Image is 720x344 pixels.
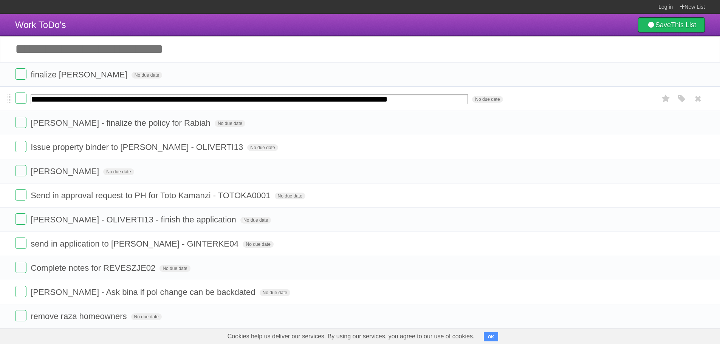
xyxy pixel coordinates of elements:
b: This List [671,21,696,29]
label: Done [15,141,26,152]
label: Star task [659,93,673,105]
span: No due date [131,313,162,320]
span: remove raza homeowners [31,312,129,321]
label: Done [15,262,26,273]
span: No due date [275,193,305,199]
span: send in application to [PERSON_NAME] - GINTERKE04 [31,239,240,248]
span: [PERSON_NAME] [31,167,101,176]
label: Done [15,117,26,128]
label: Done [15,310,26,321]
button: OK [484,332,499,341]
span: No due date [159,265,190,272]
span: No due date [103,168,134,175]
span: No due date [472,96,503,103]
span: No due date [247,144,278,151]
span: No due date [215,120,245,127]
span: No due date [243,241,273,248]
span: Complete notes for REVESZJE02 [31,263,157,273]
span: [PERSON_NAME] - finalize the policy for Rabiah [31,118,212,128]
label: Done [15,189,26,201]
label: Done [15,165,26,176]
span: Cookies help us deliver our services. By using our services, you agree to our use of cookies. [220,329,482,344]
span: No due date [132,72,162,79]
span: Work ToDo's [15,20,66,30]
label: Done [15,286,26,297]
span: No due date [240,217,271,224]
span: Send in approval request to PH for Toto Kamanzi - TOTOKA0001 [31,191,272,200]
label: Done [15,68,26,80]
label: Done [15,213,26,225]
label: Done [15,238,26,249]
span: [PERSON_NAME] - Ask bina if pol change can be backdated [31,287,257,297]
span: No due date [260,289,290,296]
span: finalize [PERSON_NAME] [31,70,129,79]
label: Done [15,93,26,104]
span: [PERSON_NAME] - OLIVERTI13 - finish the application [31,215,238,224]
a: SaveThis List [638,17,705,32]
span: Issue property binder to [PERSON_NAME] - OLIVERTI13 [31,142,245,152]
